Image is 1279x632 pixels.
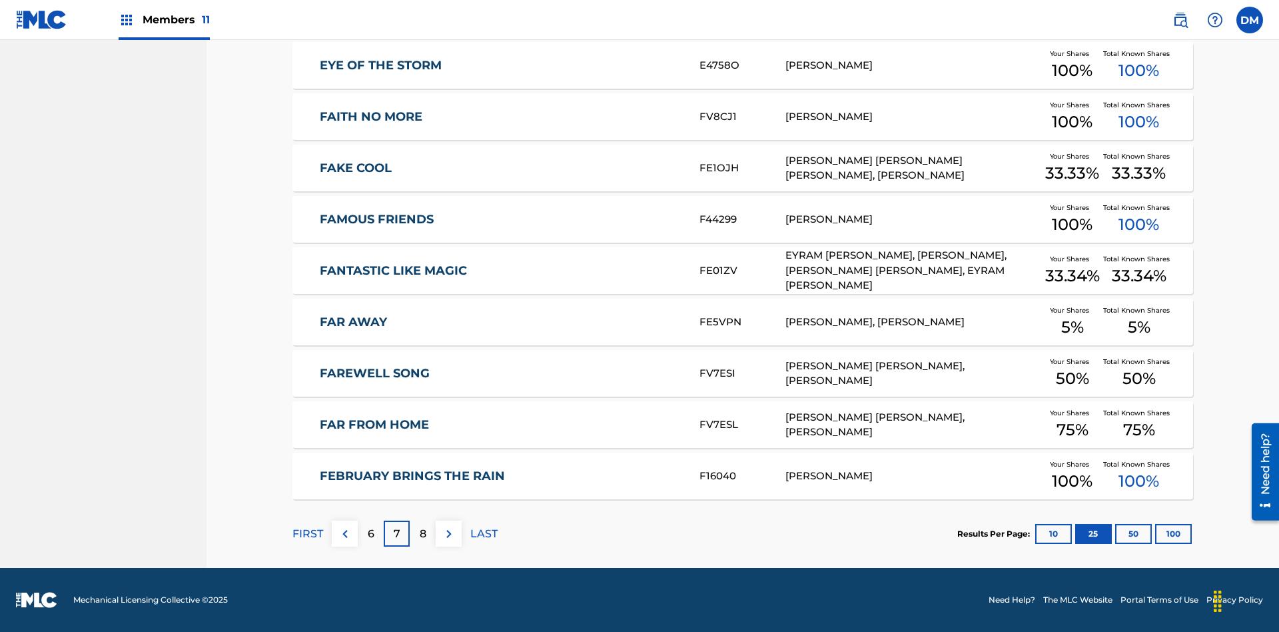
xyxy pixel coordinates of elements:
div: F44299 [699,212,785,227]
span: 100 % [1052,469,1092,493]
span: 100 % [1052,213,1092,237]
div: [PERSON_NAME] [785,469,1042,484]
span: 100 % [1118,110,1159,134]
span: Total Known Shares [1103,305,1175,315]
span: 100 % [1118,469,1159,493]
span: Total Known Shares [1103,49,1175,59]
span: Your Shares [1050,305,1094,315]
span: 33.33 % [1045,161,1099,185]
img: left [337,526,353,542]
div: [PERSON_NAME] [785,58,1042,73]
span: 100 % [1052,59,1092,83]
a: FAMOUS FRIENDS [320,212,682,227]
span: 5 % [1061,315,1084,339]
span: Total Known Shares [1103,408,1175,418]
img: MLC Logo [16,10,67,29]
span: 100 % [1118,59,1159,83]
p: LAST [470,526,498,542]
span: 50 % [1122,367,1156,391]
div: E4758O [699,58,785,73]
div: User Menu [1236,7,1263,33]
span: 33.34 % [1112,264,1166,288]
a: FAKE COOL [320,161,682,176]
span: Your Shares [1050,151,1094,161]
span: Your Shares [1050,49,1094,59]
img: logo [16,592,57,608]
span: 33.33 % [1112,161,1166,185]
div: FV8CJ1 [699,109,785,125]
img: Top Rightsholders [119,12,135,28]
span: Your Shares [1050,203,1094,213]
img: search [1172,12,1188,28]
p: Results Per Page: [957,528,1033,540]
a: FANTASTIC LIKE MAGIC [320,263,682,279]
div: F16040 [699,469,785,484]
img: help [1207,12,1223,28]
span: Your Shares [1050,357,1094,367]
a: FEBRUARY BRINGS THE RAIN [320,469,682,484]
span: Your Shares [1050,254,1094,264]
span: 11 [202,13,210,26]
span: Total Known Shares [1103,100,1175,110]
div: [PERSON_NAME] [PERSON_NAME] [PERSON_NAME], [PERSON_NAME] [785,153,1042,183]
button: 50 [1115,524,1152,544]
p: 7 [394,526,400,542]
a: FAITH NO MORE [320,109,682,125]
p: 6 [368,526,374,542]
div: FE5VPN [699,315,785,330]
div: FE01ZV [699,263,785,279]
span: Your Shares [1050,459,1094,469]
span: Your Shares [1050,100,1094,110]
span: Total Known Shares [1103,151,1175,161]
button: 25 [1075,524,1112,544]
span: 75 % [1057,418,1088,442]
p: FIRST [292,526,323,542]
iframe: Chat Widget [1212,568,1279,632]
span: Total Known Shares [1103,203,1175,213]
div: EYRAM [PERSON_NAME], [PERSON_NAME], [PERSON_NAME] [PERSON_NAME], EYRAM [PERSON_NAME] [785,248,1042,293]
a: Portal Terms of Use [1120,594,1198,606]
a: FAR AWAY [320,315,682,330]
span: 5 % [1128,315,1150,339]
img: right [441,526,457,542]
span: 33.34 % [1045,264,1100,288]
div: [PERSON_NAME] [PERSON_NAME], [PERSON_NAME] [785,359,1042,389]
span: 75 % [1123,418,1155,442]
span: Total Known Shares [1103,254,1175,264]
p: 8 [420,526,426,542]
a: EYE OF THE STORM [320,58,682,73]
div: [PERSON_NAME] [785,212,1042,227]
div: FV7ESL [699,417,785,433]
span: 100 % [1118,213,1159,237]
div: FV7ESI [699,366,785,381]
span: 100 % [1052,110,1092,134]
span: Your Shares [1050,408,1094,418]
div: [PERSON_NAME], [PERSON_NAME] [785,315,1042,330]
a: Privacy Policy [1206,594,1263,606]
div: FE1OJH [699,161,785,176]
a: Need Help? [989,594,1035,606]
button: 10 [1035,524,1072,544]
span: Mechanical Licensing Collective © 2025 [73,594,228,606]
div: Help [1202,7,1228,33]
span: Members [143,12,210,27]
div: Drag [1207,581,1228,621]
span: 50 % [1056,367,1089,391]
div: [PERSON_NAME] [PERSON_NAME], [PERSON_NAME] [785,410,1042,440]
span: Total Known Shares [1103,459,1175,469]
a: FAREWELL SONG [320,366,682,381]
a: The MLC Website [1043,594,1112,606]
a: FAR FROM HOME [320,417,682,433]
div: [PERSON_NAME] [785,109,1042,125]
iframe: Resource Center [1242,418,1279,527]
a: Public Search [1167,7,1194,33]
button: 100 [1155,524,1192,544]
span: Total Known Shares [1103,357,1175,367]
